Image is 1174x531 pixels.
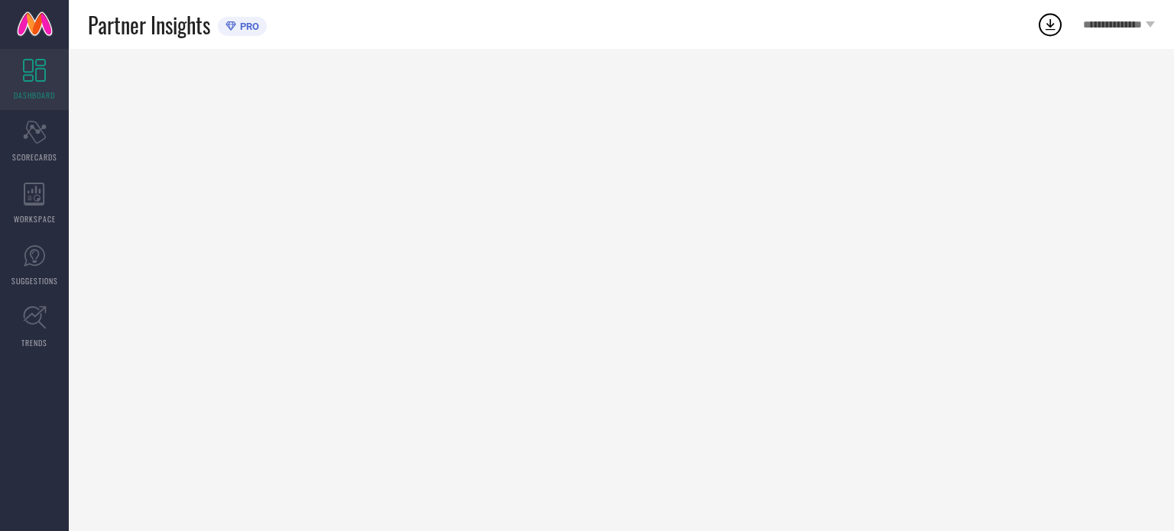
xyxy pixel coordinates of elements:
span: SCORECARDS [12,151,57,163]
span: Partner Insights [88,9,210,40]
span: DASHBOARD [14,89,55,101]
div: Open download list [1036,11,1064,38]
span: PRO [236,21,259,32]
span: TRENDS [21,337,47,348]
span: SUGGESTIONS [11,275,58,287]
span: WORKSPACE [14,213,56,225]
